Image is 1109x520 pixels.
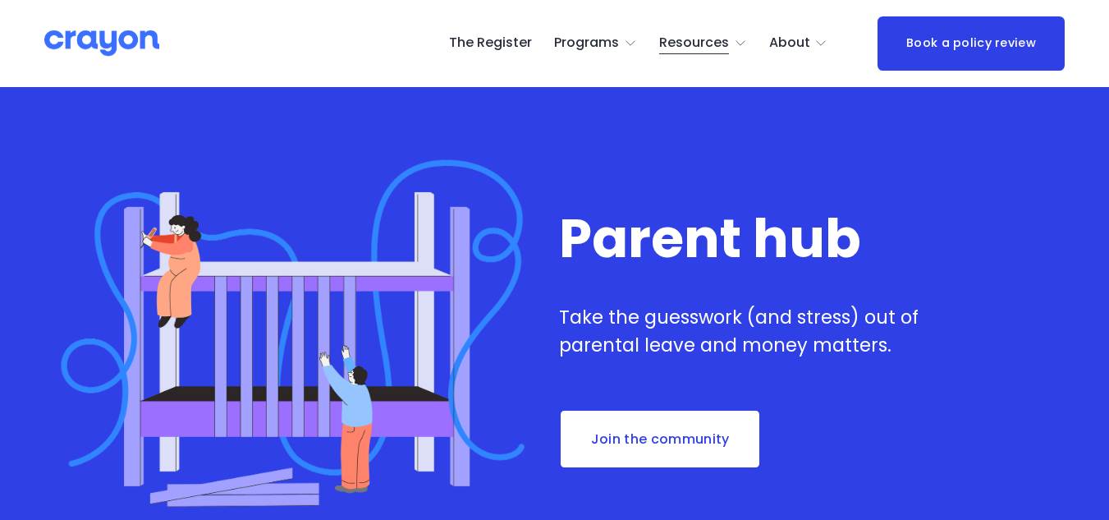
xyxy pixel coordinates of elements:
p: Take the guesswork (and stress) out of parental leave and money matters. [559,304,978,359]
a: folder dropdown [554,30,637,57]
img: Crayon [44,29,159,58]
h1: Parent hub [559,211,978,267]
span: Programs [554,31,619,55]
span: About [769,31,810,55]
a: folder dropdown [659,30,747,57]
a: Book a policy review [878,16,1065,70]
a: folder dropdown [769,30,828,57]
a: Join the community [559,409,761,470]
a: The Register [449,30,532,57]
span: Resources [659,31,729,55]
